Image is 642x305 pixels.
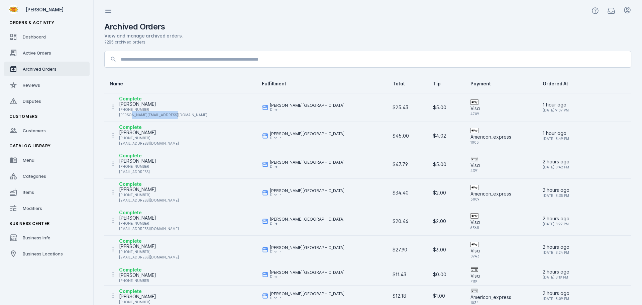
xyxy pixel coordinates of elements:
[470,133,532,141] div: American_express
[470,110,532,118] div: 4709
[23,173,46,179] span: Categories
[387,122,428,150] td: $45.00
[270,244,344,252] div: [PERSON_NAME][GEOGRAPHIC_DATA]
[270,294,344,302] div: Dine In
[119,134,179,142] div: [PHONE_NUMBER]
[543,135,626,143] div: [DATE] 8:49 PM
[262,80,286,87] div: Fulfillment
[270,269,344,277] div: [PERSON_NAME][GEOGRAPHIC_DATA]
[23,82,40,88] span: Reviews
[119,287,156,295] div: Complete
[270,248,344,256] div: Dine In
[4,62,90,76] a: Archived Orders
[119,253,179,261] div: [EMAIL_ADDRESS][DOMAIN_NAME]
[470,190,532,198] div: American_express
[428,178,465,207] td: $2.00
[4,123,90,138] a: Customers
[428,93,465,122] td: $5.00
[119,219,179,227] div: [PHONE_NUMBER]
[543,248,626,256] div: [DATE] 8:24 PM
[270,158,344,166] div: [PERSON_NAME][GEOGRAPHIC_DATA]
[119,152,156,160] div: Complete
[119,225,179,233] div: [EMAIL_ADDRESS][DOMAIN_NAME]
[393,80,405,87] div: Total
[23,157,34,163] span: Menu
[119,271,156,279] div: [PERSON_NAME]
[23,128,46,133] span: Customers
[119,237,179,245] div: Complete
[543,158,626,166] div: 2 hours ago
[23,189,34,195] span: Items
[433,80,460,87] div: Tip
[23,206,42,211] span: Modifiers
[270,187,344,195] div: [PERSON_NAME][GEOGRAPHIC_DATA]
[4,94,90,108] a: Disputes
[428,235,465,264] td: $3.00
[9,20,54,25] span: Orders & Activity
[470,138,532,146] div: 1003
[119,185,179,194] div: [PERSON_NAME]
[119,139,179,147] div: [EMAIL_ADDRESS][DOMAIN_NAME]
[428,122,465,150] td: $4.02
[428,150,465,178] td: $5.00
[470,277,532,285] div: 7119
[119,95,207,103] div: Complete
[9,114,37,119] span: Customers
[119,157,156,165] div: [PERSON_NAME]
[104,21,165,32] h2: Archived Orders
[543,129,626,137] div: 1 hour ago
[23,66,57,72] span: Archived Orders
[387,178,428,207] td: $34.40
[270,215,344,223] div: [PERSON_NAME][GEOGRAPHIC_DATA]
[543,220,626,228] div: [DATE] 8:27 PM
[4,78,90,92] a: Reviews
[270,162,344,170] div: Dine In
[23,251,63,256] span: Business Locations
[119,242,179,250] div: [PERSON_NAME]
[25,6,87,13] div: [PERSON_NAME]
[23,235,50,240] span: Business Info
[543,192,626,200] div: [DATE] 8:35 PM
[4,185,90,200] a: Items
[393,80,422,87] div: Total
[23,34,46,40] span: Dashboard
[543,273,626,281] div: [DATE] 8:19 PM
[119,129,179,137] div: [PERSON_NAME]
[119,277,156,285] div: [PHONE_NUMBER]
[4,201,90,216] a: Modifiers
[543,106,626,114] div: [DATE] 9:07 PM
[119,196,179,204] div: [EMAIL_ADDRESS][DOMAIN_NAME]
[110,80,251,87] div: Name
[543,215,626,223] div: 2 hours ago
[270,219,344,227] div: Dine In
[387,235,428,264] td: $27.90
[387,207,428,235] td: $20.46
[470,80,532,87] div: Payment
[119,248,179,256] div: [PHONE_NUMBER]
[119,209,179,217] div: Complete
[470,161,532,169] div: Visa
[470,272,532,280] div: Visa
[470,80,491,87] div: Payment
[119,293,156,301] div: [PERSON_NAME]
[119,105,207,113] div: [PHONE_NUMBER]
[270,134,344,142] div: Dine In
[4,29,90,44] a: Dashboard
[387,264,428,285] td: $11.43
[110,80,123,87] div: Name
[4,46,90,60] a: Active Orders
[119,168,156,176] div: [EMAIL_ADDRESS]
[543,186,626,194] div: 2 hours ago
[387,93,428,122] td: $25.43
[387,150,428,178] td: $47.79
[543,268,626,276] div: 2 hours ago
[270,130,344,138] div: [PERSON_NAME][GEOGRAPHIC_DATA]
[270,273,344,281] div: Dine In
[270,191,344,199] div: Dine In
[119,191,179,199] div: [PHONE_NUMBER]
[470,224,532,232] div: 6368
[104,39,631,45] div: 9285 archived orders
[543,243,626,251] div: 2 hours ago
[470,252,532,260] div: 0943
[270,101,344,109] div: [PERSON_NAME][GEOGRAPHIC_DATA]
